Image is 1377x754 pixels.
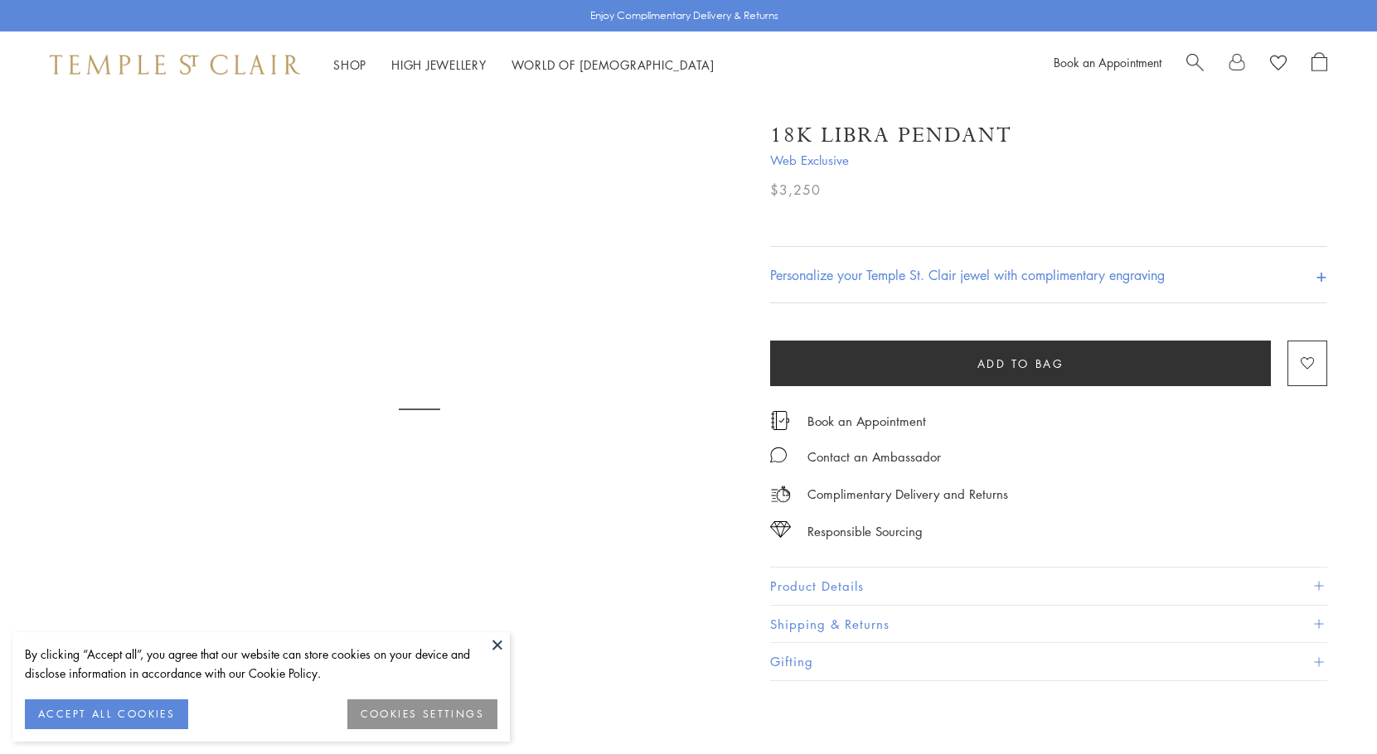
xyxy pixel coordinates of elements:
[770,411,790,430] img: icon_appointment.svg
[770,341,1271,386] button: Add to bag
[391,56,487,73] a: High JewelleryHigh Jewellery
[25,645,497,683] div: By clicking “Accept all”, you agree that our website can store cookies on your device and disclos...
[512,56,715,73] a: World of [DEMOGRAPHIC_DATA]World of [DEMOGRAPHIC_DATA]
[333,55,715,75] nav: Main navigation
[770,643,1327,680] button: Gifting
[1054,54,1161,70] a: Book an Appointment
[770,484,791,505] img: icon_delivery.svg
[770,265,1165,285] h4: Personalize your Temple St. Clair jewel with complimentary engraving
[770,150,1327,171] span: Web Exclusive
[770,521,791,538] img: icon_sourcing.svg
[25,699,188,729] button: ACCEPT ALL COOKIES
[807,484,1008,505] p: Complimentary Delivery and Returns
[1312,52,1327,77] a: Open Shopping Bag
[347,699,497,729] button: COOKIES SETTINGS
[590,7,778,24] p: Enjoy Complimentary Delivery & Returns
[333,56,366,73] a: ShopShop
[1186,52,1204,77] a: Search
[1316,259,1327,290] h4: +
[770,568,1327,605] button: Product Details
[770,447,787,463] img: MessageIcon-01_2.svg
[770,606,1327,643] button: Shipping & Returns
[807,521,923,542] div: Responsible Sourcing
[807,412,926,430] a: Book an Appointment
[977,355,1064,373] span: Add to bag
[770,179,821,201] span: $3,250
[807,447,941,467] div: Contact an Ambassador
[1270,52,1287,77] a: View Wishlist
[770,121,1012,150] h1: 18K Libra Pendant
[50,55,300,75] img: Temple St. Clair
